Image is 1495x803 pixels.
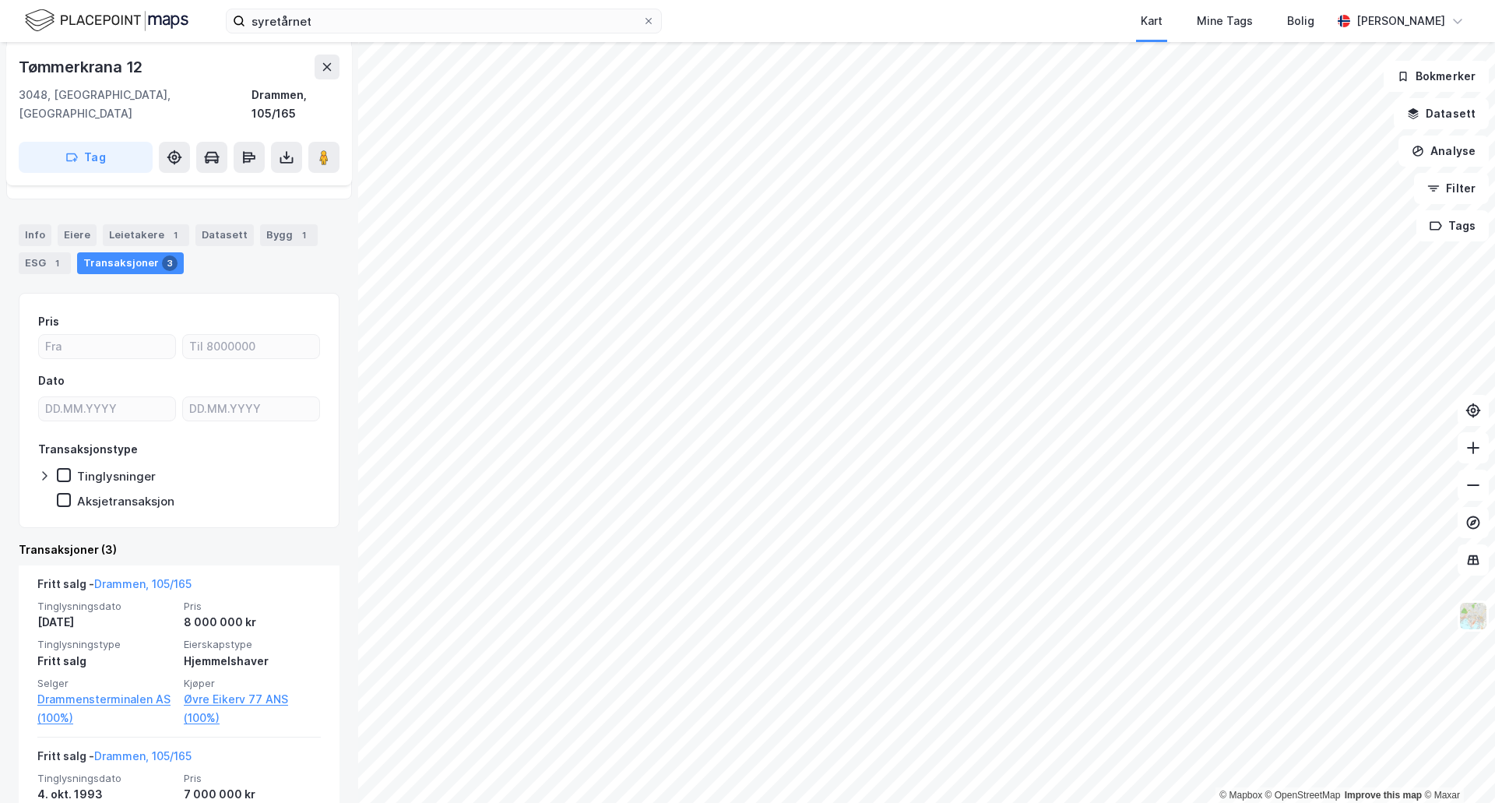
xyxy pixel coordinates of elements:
input: DD.MM.YYYY [39,397,175,421]
span: Tinglysningsdato [37,772,174,785]
img: logo.f888ab2527a4732fd821a326f86c7f29.svg [25,7,188,34]
iframe: Chat Widget [1417,728,1495,803]
a: Mapbox [1219,790,1262,801]
a: Drammen, 105/165 [94,749,192,762]
div: Hjemmelshaver [184,652,321,671]
div: Transaksjoner (3) [19,541,339,559]
div: Pris [38,312,59,331]
a: Drammensterminalen AS (100%) [37,690,174,727]
span: Selger [37,677,174,690]
input: Til 8000000 [183,335,319,358]
div: 3048, [GEOGRAPHIC_DATA], [GEOGRAPHIC_DATA] [19,86,252,123]
div: Transaksjonstype [38,440,138,459]
button: Filter [1414,173,1489,204]
div: ESG [19,252,71,274]
div: 1 [167,227,183,243]
span: Pris [184,772,321,785]
div: Dato [38,372,65,390]
input: DD.MM.YYYY [183,397,319,421]
div: 8 000 000 kr [184,613,321,632]
div: 3 [162,255,178,271]
button: Tag [19,142,153,173]
div: Fritt salg [37,652,174,671]
div: [DATE] [37,613,174,632]
div: Fritt salg - [37,575,192,600]
div: Info [19,224,51,246]
div: Fritt salg - [37,747,192,772]
div: Bolig [1287,12,1314,30]
span: Kjøper [184,677,321,690]
div: 1 [296,227,311,243]
input: Søk på adresse, matrikkel, gårdeiere, leietakere eller personer [245,9,642,33]
div: Transaksjoner [77,252,184,274]
div: Tinglysninger [77,469,156,484]
div: Datasett [195,224,254,246]
div: Eiere [58,224,97,246]
div: 1 [49,255,65,271]
img: Z [1458,601,1488,631]
div: Leietakere [103,224,189,246]
span: Eierskapstype [184,638,321,651]
span: Tinglysningstype [37,638,174,651]
div: Aksjetransaksjon [77,494,174,509]
button: Bokmerker [1384,61,1489,92]
div: Tømmerkrana 12 [19,55,146,79]
div: Bygg [260,224,318,246]
span: Tinglysningsdato [37,600,174,613]
button: Datasett [1394,98,1489,129]
div: Mine Tags [1197,12,1253,30]
input: Fra [39,335,175,358]
a: OpenStreetMap [1265,790,1341,801]
div: Kontrollprogram for chat [1417,728,1495,803]
button: Analyse [1398,136,1489,167]
button: Tags [1416,210,1489,241]
div: Kart [1141,12,1163,30]
a: Improve this map [1345,790,1422,801]
a: Drammen, 105/165 [94,577,192,590]
span: Pris [184,600,321,613]
a: Øvre Eikerv 77 ANS (100%) [184,690,321,727]
div: Drammen, 105/165 [252,86,339,123]
div: [PERSON_NAME] [1356,12,1445,30]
